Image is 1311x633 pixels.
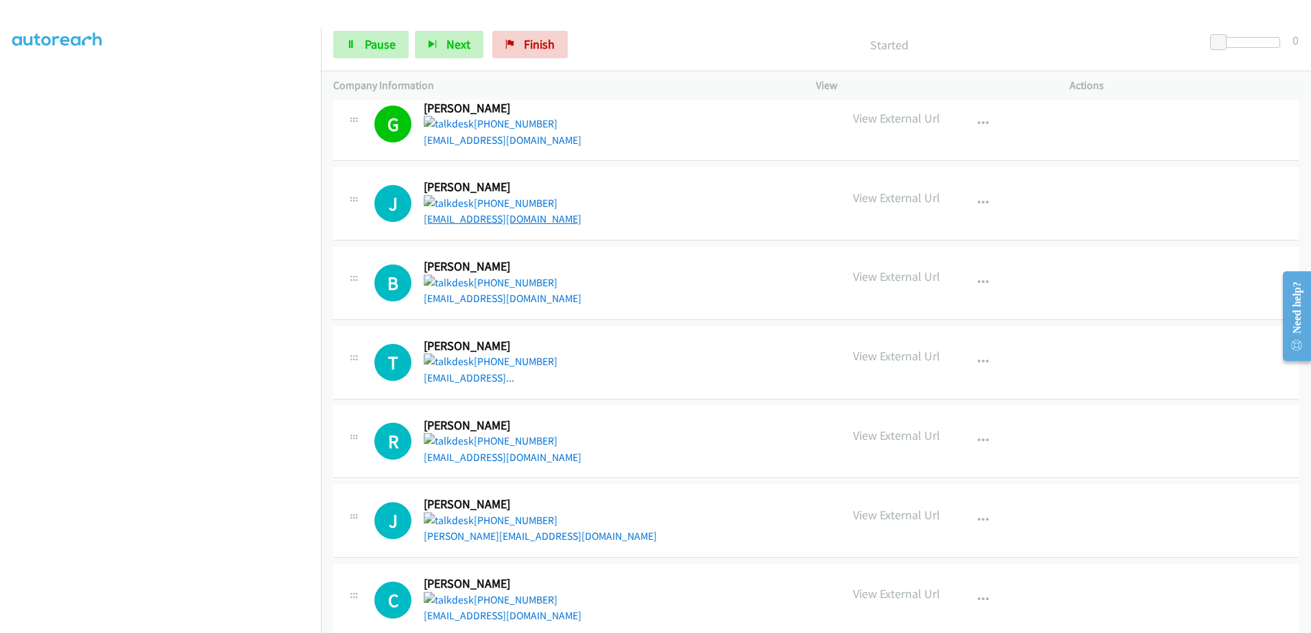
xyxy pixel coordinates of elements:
a: [PHONE_NUMBER] [424,117,557,130]
img: talkdesk [424,433,474,449]
h2: [PERSON_NAME] [424,259,577,275]
button: Next [415,31,483,58]
a: [PHONE_NUMBER] [424,355,557,368]
a: [EMAIL_ADDRESS]... [424,371,514,384]
p: View External Url [853,584,940,603]
h1: C [374,582,411,619]
span: Pause [365,36,396,52]
h2: [PERSON_NAME] [424,179,577,195]
span: Next [446,36,470,52]
p: View External Url [853,267,940,286]
h1: J [374,185,411,222]
a: [EMAIL_ADDRESS][DOMAIN_NAME] [424,212,581,225]
h1: R [374,423,411,460]
img: talkdesk [424,592,474,608]
p: View [816,77,1045,94]
a: [PERSON_NAME][EMAIL_ADDRESS][DOMAIN_NAME] [424,530,657,543]
p: View External Url [853,506,940,524]
a: [PHONE_NUMBER] [424,276,557,289]
h2: [PERSON_NAME] [424,338,577,354]
img: talkdesk [424,116,474,132]
p: View External Url [853,426,940,445]
p: Company Information [333,77,791,94]
img: talkdesk [424,195,474,212]
a: [PHONE_NUMBER] [424,593,557,606]
a: [PHONE_NUMBER] [424,434,557,447]
div: The call is yet to be attempted [374,344,411,381]
a: [PHONE_NUMBER] [424,514,557,527]
a: [EMAIL_ADDRESS][DOMAIN_NAME] [424,609,581,622]
a: [EMAIL_ADDRESS][DOMAIN_NAME] [424,451,581,464]
h2: [PERSON_NAME] [424,576,577,592]
h1: J [374,502,411,539]
div: The call is yet to be attempted [374,423,411,460]
a: Pause [333,31,409,58]
img: talkdesk [424,275,474,291]
div: The call is yet to be attempted [374,185,411,222]
p: Started [586,36,1192,54]
h1: G [374,105,411,142]
h1: T [374,344,411,381]
h2: [PERSON_NAME] [424,497,577,512]
span: Finish [524,36,555,52]
div: Delay between calls (in seconds) [1217,37,1280,48]
img: talkdesk [424,512,474,529]
div: The call is yet to be attempted [374,264,411,301]
a: [PHONE_NUMBER] [424,197,557,210]
h2: [PERSON_NAME] [424,418,577,434]
a: [EMAIL_ADDRESS][DOMAIN_NAME] [424,292,581,305]
p: Actions [1070,77,1299,94]
h1: B [374,264,411,301]
h2: [PERSON_NAME] [424,101,577,116]
img: talkdesk [424,353,474,370]
p: View External Url [853,188,940,207]
div: 0 [1292,31,1299,49]
a: [EMAIL_ADDRESS][DOMAIN_NAME] [424,134,581,147]
iframe: Resource Center [1271,262,1311,371]
p: View External Url [853,347,940,365]
div: The call is yet to be attempted [374,582,411,619]
a: Finish [492,31,568,58]
p: View External Url [853,109,940,127]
